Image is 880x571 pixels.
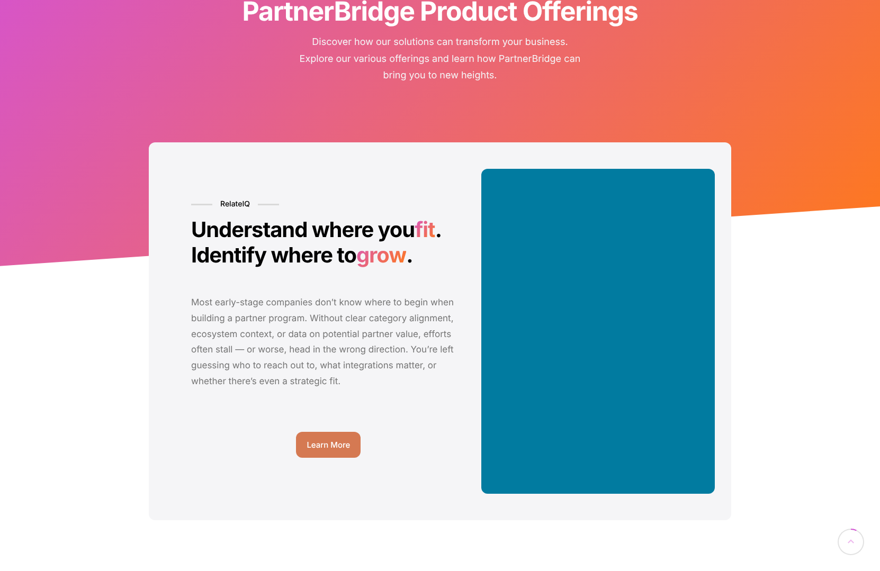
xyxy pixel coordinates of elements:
video: CoSearch [496,185,700,476]
h6: RelateIQ [191,199,279,210]
p: Most early-stage companies don’t know where to begin when building a partner program. Without cle... [191,295,456,390]
h2: Understand where you . Identify where to . [191,217,466,268]
span: grow [356,242,406,268]
span: Learn More [307,441,350,449]
a: Learn More [296,432,361,458]
span: fit [415,217,435,242]
p: Discover how our solutions can transform your business. Explore our various offerings and learn h... [294,34,586,84]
